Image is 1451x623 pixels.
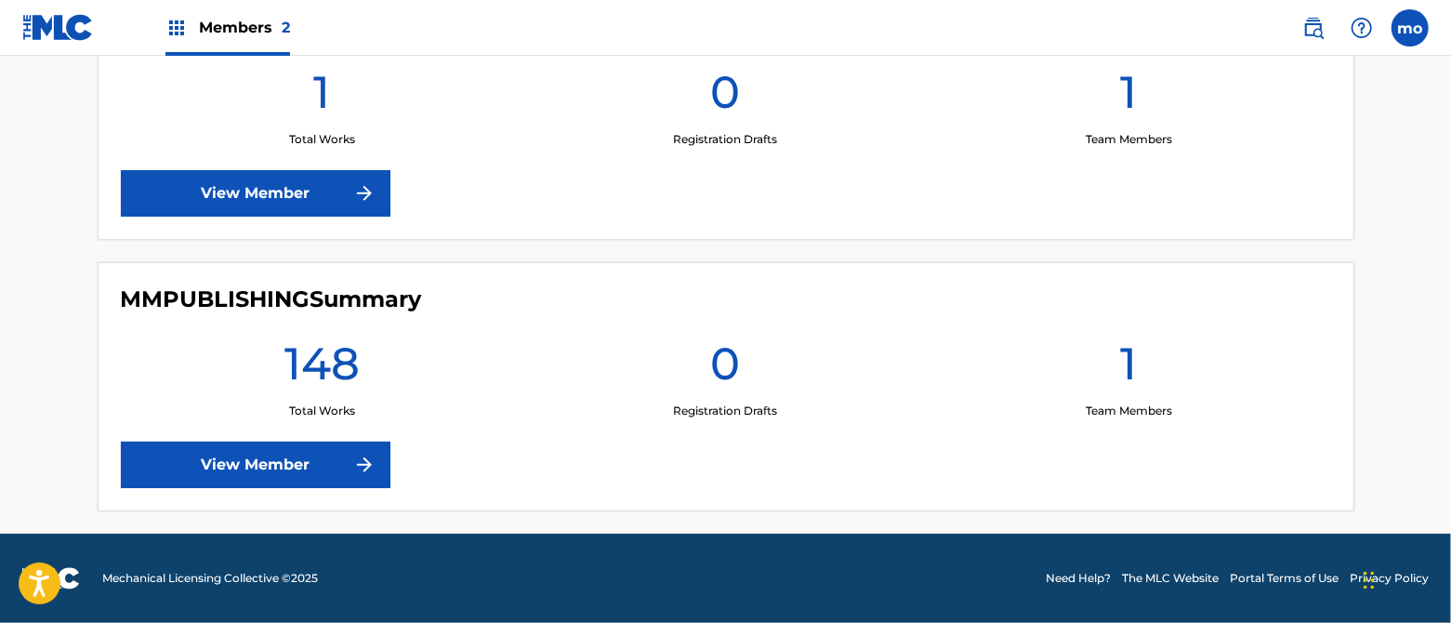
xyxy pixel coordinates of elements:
[165,17,188,39] img: Top Rightsholders
[353,454,376,476] img: f7272a7cc735f4ea7f67.svg
[1343,9,1380,46] div: Help
[121,285,422,313] h4: MMPUBLISHING
[289,131,355,148] p: Total Works
[710,64,740,131] h1: 0
[1230,570,1339,587] a: Portal Terms of Use
[1302,17,1325,39] img: search
[710,336,740,403] h1: 0
[284,336,360,403] h1: 148
[22,567,80,590] img: logo
[282,19,290,36] span: 2
[1086,131,1172,148] p: Team Members
[199,17,290,38] span: Members
[22,14,94,41] img: MLC Logo
[1086,403,1172,419] p: Team Members
[1120,336,1137,403] h1: 1
[1351,17,1373,39] img: help
[102,570,318,587] span: Mechanical Licensing Collective © 2025
[673,131,777,148] p: Registration Drafts
[121,170,390,217] a: View Member
[673,403,777,419] p: Registration Drafts
[1364,552,1375,608] div: Arrastrar
[1046,570,1111,587] a: Need Help?
[1358,534,1451,623] iframe: Chat Widget
[313,64,330,131] h1: 1
[1350,570,1429,587] a: Privacy Policy
[1358,534,1451,623] div: Widget de chat
[1120,64,1137,131] h1: 1
[1122,570,1219,587] a: The MLC Website
[289,403,355,419] p: Total Works
[1295,9,1332,46] a: Public Search
[353,182,376,205] img: f7272a7cc735f4ea7f67.svg
[121,442,390,488] a: View Member
[1392,9,1429,46] div: User Menu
